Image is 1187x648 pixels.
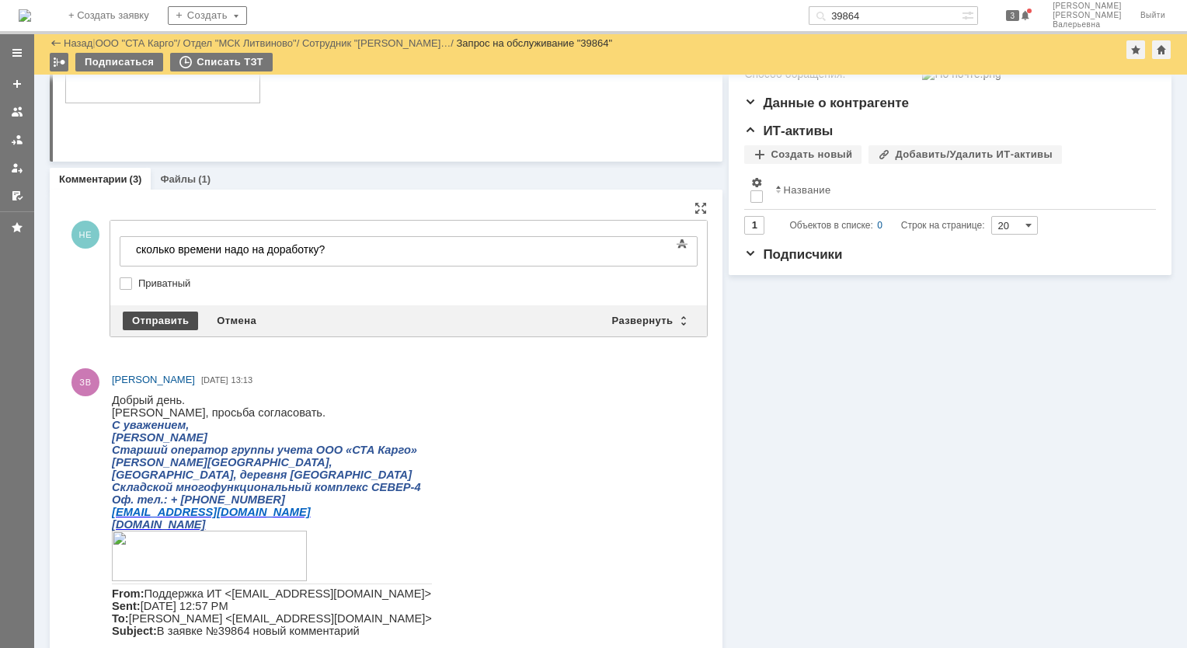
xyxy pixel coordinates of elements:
[130,173,142,185] div: (3)
[783,184,830,196] div: Название
[744,247,842,262] span: Подписчики
[64,37,92,49] a: Назад
[5,127,30,152] a: Заявки в моей ответственности
[96,37,183,49] div: /
[6,6,227,19] div: сколько времени надо на доработку?
[50,53,68,71] div: Работа с массовостью
[744,96,909,110] span: Данные о контрагенте
[92,37,95,48] div: |
[5,71,30,96] a: Создать заявку
[302,37,457,49] div: /
[789,220,872,231] span: Объектов в списке:
[138,277,694,290] label: Приватный
[302,37,451,49] a: Сотрудник "[PERSON_NAME]…
[59,173,127,185] a: Комментарии
[1053,2,1122,11] span: [PERSON_NAME]
[1126,40,1145,59] div: Добавить в избранное
[1006,10,1020,21] span: 3
[96,37,178,49] a: ООО "СТА Карго"
[769,170,1143,210] th: Название
[201,375,228,385] span: [DATE]
[160,173,196,185] a: Файлы
[183,37,297,49] a: Отдел "МСК Литвиново"
[71,221,99,249] span: НЕ
[5,155,30,180] a: Мои заявки
[5,183,30,208] a: Мои согласования
[1053,20,1122,30] span: Валерьевна
[198,173,211,185] div: (1)
[1152,40,1171,59] div: Сделать домашней страницей
[112,374,195,385] span: [PERSON_NAME]
[962,7,977,22] span: Расширенный поиск
[789,216,984,235] i: Строк на странице:
[750,176,763,189] span: Настройки
[16,266,253,277] span: Email отправителя: [EMAIL_ADDRESS][DOMAIN_NAME]
[5,99,30,124] a: Заявки на командах
[744,124,833,138] span: ИТ-активы
[673,235,691,253] span: Показать панель инструментов
[694,202,707,214] div: На всю страницу
[168,6,247,25] div: Создать
[457,37,613,49] div: Запрос на обслуживание "39864"
[112,372,195,388] a: [PERSON_NAME]
[231,375,253,385] span: 13:13
[19,9,31,22] img: logo
[1053,11,1122,20] span: [PERSON_NAME]
[877,216,882,235] div: 0
[183,37,302,49] div: /
[19,9,31,22] a: Перейти на домашнюю страницу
